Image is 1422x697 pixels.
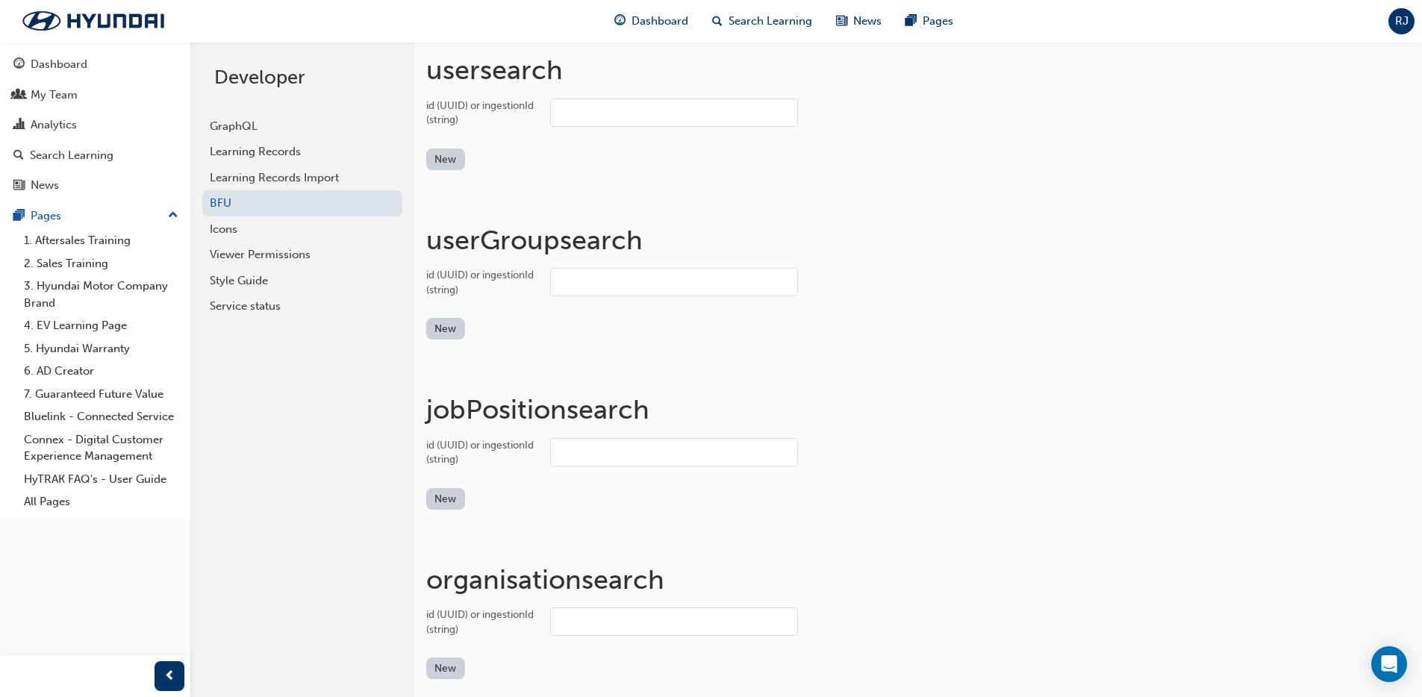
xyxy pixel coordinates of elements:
[13,149,24,163] span: search-icon
[18,252,184,275] a: 2. Sales Training
[550,438,798,466] input: id (UUID) or ingestionId (string)
[18,229,184,252] a: 1. Aftersales Training
[202,139,402,165] a: Learning Records
[202,242,402,268] a: Viewer Permissions
[18,337,184,360] a: 5. Hyundai Warranty
[18,383,184,406] a: 7. Guaranteed Future Value
[13,179,25,193] span: news-icon
[6,142,184,169] a: Search Learning
[6,51,184,78] a: Dashboard
[168,206,178,225] span: up-icon
[31,177,59,194] div: News
[210,143,395,160] div: Learning Records
[6,111,184,139] a: Analytics
[202,165,402,191] a: Learning Records Import
[164,667,175,686] span: prev-icon
[426,149,465,170] button: New
[18,490,184,513] a: All Pages
[31,116,77,134] div: Analytics
[202,113,402,140] a: GraphQL
[18,468,184,491] a: HyTRAK FAQ's - User Guide
[6,81,184,109] a: My Team
[210,246,395,263] div: Viewer Permissions
[13,89,25,102] span: people-icon
[894,6,965,37] a: pages-iconPages
[18,405,184,428] a: Bluelink - Connected Service
[202,293,402,319] a: Service status
[426,438,538,467] div: id (UUID) or ingestionId (string)
[18,314,184,337] a: 4. EV Learning Page
[426,99,538,128] div: id (UUID) or ingestionId (string)
[1395,13,1409,30] span: RJ
[13,119,25,132] span: chart-icon
[426,318,465,340] button: New
[426,224,1410,257] h1: userGroup search
[210,169,395,187] div: Learning Records Import
[426,607,538,637] div: id (UUID) or ingestionId (string)
[13,58,25,72] span: guage-icon
[18,275,184,314] a: 3. Hyundai Motor Company Brand
[18,428,184,468] a: Connex - Digital Customer Experience Management
[550,607,798,636] input: id (UUID) or ingestionId (string)
[6,172,184,199] a: News
[31,87,78,104] div: My Team
[923,13,953,30] span: Pages
[1388,8,1415,34] button: RJ
[210,221,395,238] div: Icons
[210,272,395,290] div: Style Guide
[836,12,847,31] span: news-icon
[18,360,184,383] a: 6. AD Creator
[1371,646,1407,682] div: Open Intercom Messenger
[853,13,882,30] span: News
[13,210,25,223] span: pages-icon
[426,54,1410,87] h1: user search
[426,393,1410,426] h1: jobPosition search
[6,48,184,202] button: DashboardMy TeamAnalyticsSearch LearningNews
[210,298,395,315] div: Service status
[31,207,61,225] div: Pages
[426,563,1410,596] h1: organisation search
[202,216,402,243] a: Icons
[550,99,798,127] input: id (UUID) or ingestionId (string)
[202,268,402,294] a: Style Guide
[700,6,824,37] a: search-iconSearch Learning
[214,66,390,90] h2: Developer
[31,56,87,73] div: Dashboard
[905,12,917,31] span: pages-icon
[7,5,179,37] img: Trak
[202,190,402,216] a: BFU
[824,6,894,37] a: news-iconNews
[602,6,700,37] a: guage-iconDashboard
[426,488,465,510] button: New
[712,12,723,31] span: search-icon
[210,118,395,135] div: GraphQL
[632,13,688,30] span: Dashboard
[550,268,798,296] input: id (UUID) or ingestionId (string)
[729,13,812,30] span: Search Learning
[30,147,113,164] div: Search Learning
[426,268,538,297] div: id (UUID) or ingestionId (string)
[6,202,184,230] button: Pages
[614,12,626,31] span: guage-icon
[426,657,465,679] button: New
